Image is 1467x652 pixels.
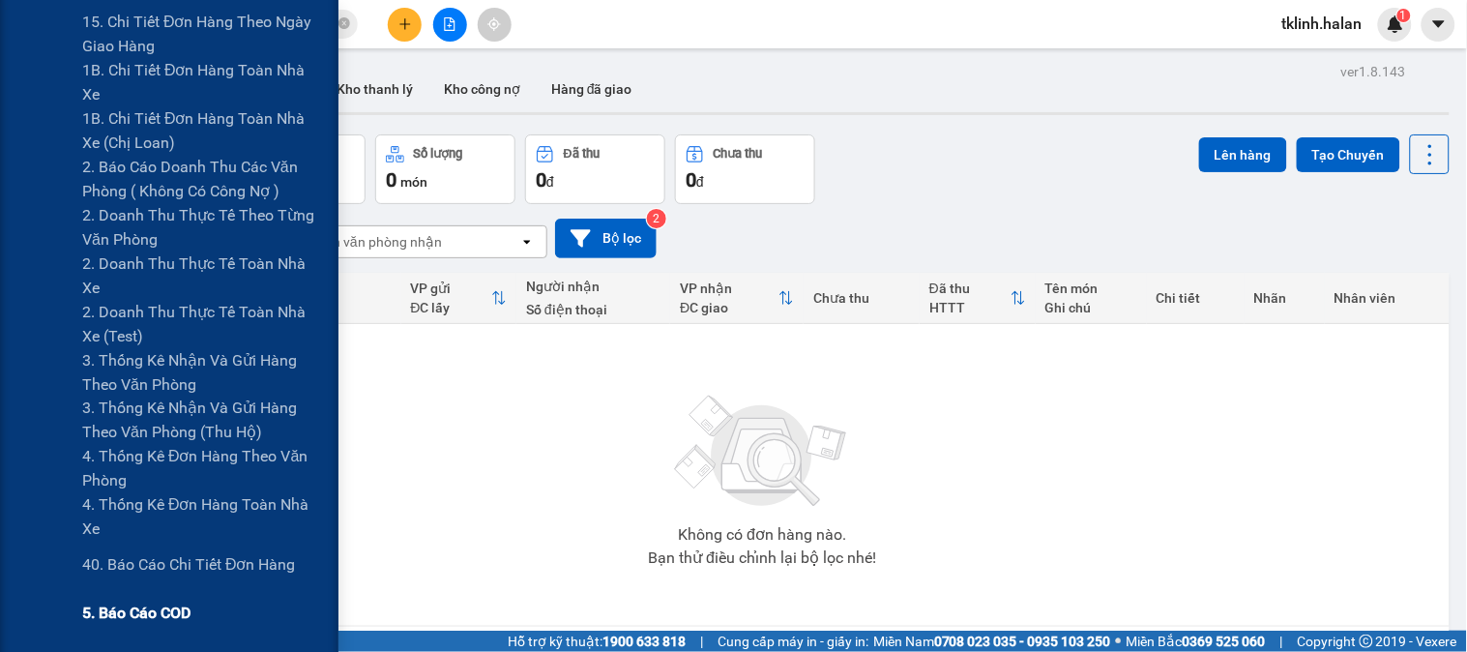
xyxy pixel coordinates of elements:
[700,631,703,652] span: |
[400,174,427,190] span: món
[1116,637,1122,645] span: ⚪️
[82,10,324,58] span: 15. Chi tiết đơn hàng theo ngày giao hàng
[648,550,876,566] div: Bạn thử điều chỉnh lại bộ lọc nhé!
[82,445,324,493] span: 4. Thống kê đơn hàng theo văn phòng
[433,8,467,42] button: file-add
[82,348,324,397] span: 3. Thống kê nhận và gửi hàng theo văn phòng
[82,155,324,203] span: 2. Báo cáo doanh thu các văn phòng ( không có công nợ )
[546,174,554,190] span: đ
[1267,12,1378,36] span: tklinh.halan
[375,134,515,204] button: Số lượng0món
[873,631,1111,652] span: Miền Nam
[1183,634,1266,649] strong: 0369 525 060
[1045,300,1137,315] div: Ghi chú
[525,134,665,204] button: Đã thu0đ
[401,273,517,324] th: Toggle SortBy
[670,273,804,324] th: Toggle SortBy
[696,174,704,190] span: đ
[714,147,763,161] div: Chưa thu
[678,527,846,543] div: Không có đơn hàng nào.
[411,300,492,315] div: ĐC lấy
[929,281,1011,296] div: Đã thu
[308,232,442,252] div: Chọn văn phòng nhận
[555,219,657,258] button: Bộ lọc
[920,273,1036,324] th: Toggle SortBy
[338,17,350,29] span: close-circle
[1397,9,1411,22] sup: 1
[526,279,660,294] div: Người nhận
[680,281,778,296] div: VP nhận
[82,300,324,348] span: 2. Doanh thu thực tế toàn nhà xe (Test)
[934,634,1111,649] strong: 0708 023 035 - 0935 103 250
[686,168,696,192] span: 0
[82,602,191,626] span: 5. Báo cáo COD
[647,209,666,228] sup: 2
[414,147,463,161] div: Số lượng
[1422,8,1455,42] button: caret-down
[929,300,1011,315] div: HTTT
[718,631,868,652] span: Cung cấp máy in - giấy in:
[813,290,910,306] div: Chưa thu
[1430,15,1448,33] span: caret-down
[82,493,324,542] span: 4. Thống kê đơn hàng toàn nhà xe
[1280,631,1283,652] span: |
[1297,137,1400,172] button: Tạo Chuyến
[411,281,492,296] div: VP gửi
[564,147,600,161] div: Đã thu
[519,234,535,250] svg: open
[680,300,778,315] div: ĐC giao
[82,58,324,106] span: 1B. Chi tiết đơn hàng toàn nhà xe
[82,203,324,252] span: 2. Doanh thu thực tế theo từng văn phòng
[1341,61,1406,82] div: ver 1.8.143
[675,134,815,204] button: Chưa thu0đ
[1360,635,1373,648] span: copyright
[82,397,324,445] span: 3. Thống kê nhận và gửi hàng theo văn phòng (thu hộ)
[1387,15,1404,33] img: icon-new-feature
[526,302,660,317] div: Số điện thoại
[1199,137,1287,172] button: Lên hàng
[386,168,396,192] span: 0
[1157,290,1235,306] div: Chi tiết
[536,168,546,192] span: 0
[428,66,536,112] button: Kho công nợ
[602,634,686,649] strong: 1900 633 818
[82,252,324,300] span: 2. Doanh thu thực tế toàn nhà xe
[1045,281,1137,296] div: Tên món
[82,553,296,578] span: 40. Báo cáo chi tiết đơn hàng
[1127,631,1266,652] span: Miền Bắc
[398,17,412,31] span: plus
[478,8,512,42] button: aim
[338,15,350,34] span: close-circle
[388,8,422,42] button: plus
[1400,9,1407,22] span: 1
[321,66,428,112] button: Kho thanh lý
[508,631,686,652] span: Hỗ trợ kỹ thuật:
[665,384,859,519] img: svg+xml;base64,PHN2ZyBjbGFzcz0ibGlzdC1wbHVnX19zdmciIHhtbG5zPSJodHRwOi8vd3d3LnczLm9yZy8yMDAwL3N2Zy...
[1335,290,1440,306] div: Nhân viên
[487,17,501,31] span: aim
[1254,290,1315,306] div: Nhãn
[536,66,648,112] button: Hàng đã giao
[82,106,324,155] span: 1B. Chi tiết đơn hàng toàn nhà xe (chị loan)
[443,17,456,31] span: file-add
